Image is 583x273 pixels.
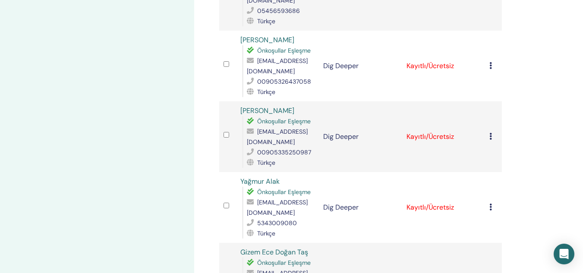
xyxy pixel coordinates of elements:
[247,128,308,146] span: [EMAIL_ADDRESS][DOMAIN_NAME]
[257,159,275,166] span: Türkçe
[257,17,275,25] span: Türkçe
[257,148,311,156] span: 00905335250987
[319,172,402,243] td: Dig Deeper
[257,78,311,85] span: 00905326437058
[257,188,311,196] span: Önkoşullar Eşleşme
[319,31,402,101] td: Dig Deeper
[257,259,311,267] span: Önkoşullar Eşleşme
[257,88,275,96] span: Türkçe
[240,35,294,44] a: [PERSON_NAME]
[247,57,308,75] span: [EMAIL_ADDRESS][DOMAIN_NAME]
[240,248,308,257] a: Gizem Ece Doğan Taş
[257,7,300,15] span: 05456593686
[257,47,311,54] span: Önkoşullar Eşleşme
[240,177,280,186] a: Yağmur Alak
[257,229,275,237] span: Türkçe
[319,101,402,172] td: Dig Deeper
[247,198,308,217] span: [EMAIL_ADDRESS][DOMAIN_NAME]
[257,219,297,227] span: 5343009080
[554,244,574,264] div: Open Intercom Messenger
[240,106,294,115] a: [PERSON_NAME]
[257,117,311,125] span: Önkoşullar Eşleşme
